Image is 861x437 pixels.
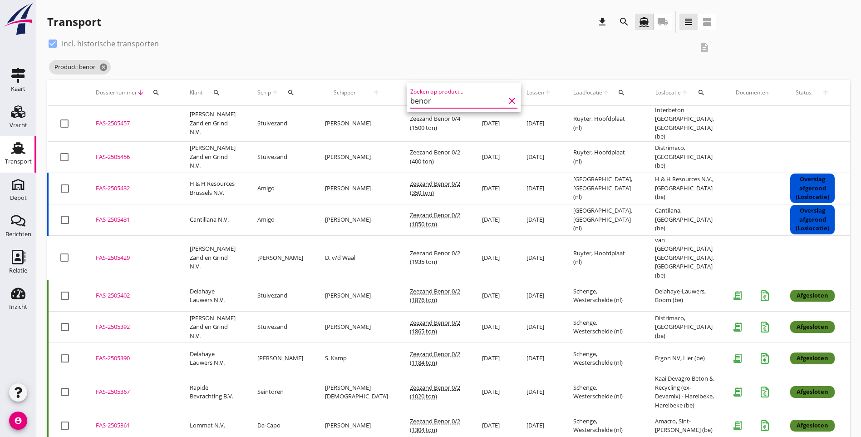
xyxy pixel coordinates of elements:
[657,16,668,27] i: local_shipping
[364,89,388,96] i: arrow_upward
[179,343,246,374] td: Delahaye Lauwers N.V.
[246,280,314,312] td: Stuivezand
[644,106,725,142] td: Interbeton [GEOGRAPHIC_DATA], [GEOGRAPHIC_DATA] (be)
[314,106,399,142] td: [PERSON_NAME]
[96,291,168,300] div: FAS-2505402
[246,312,314,343] td: Stuivezand
[516,280,562,312] td: [DATE]
[287,89,295,96] i: search
[736,89,768,97] div: Documenten
[96,215,168,224] div: FAS-2505431
[683,16,694,27] i: view_headline
[246,173,314,204] td: Amigo
[471,204,516,235] td: [DATE]
[790,386,835,398] div: Afgesloten
[471,141,516,173] td: [DATE]
[516,374,562,410] td: [DATE]
[790,205,835,234] div: Overslag afgerond (Loslocatie)
[96,354,168,363] div: FAS-2505390
[314,204,399,235] td: [PERSON_NAME]
[644,173,725,204] td: H & H Resources N.V., [GEOGRAPHIC_DATA] (be)
[471,374,516,410] td: [DATE]
[562,106,644,142] td: Ruyter, Hoofdplaat (nl)
[9,304,27,310] div: Inzicht
[562,204,644,235] td: [GEOGRAPHIC_DATA], [GEOGRAPHIC_DATA] (nl)
[246,374,314,410] td: Seintoren
[271,89,279,96] i: arrow_upward
[399,106,471,142] td: Zeezand Benor 0/4 (1500 ton)
[314,374,399,410] td: [PERSON_NAME][DEMOGRAPHIC_DATA]
[516,173,562,204] td: [DATE]
[410,211,460,228] span: Zeezand Benor 0/2 (1050 ton)
[99,63,108,72] i: cancel
[246,235,314,280] td: [PERSON_NAME]
[2,2,34,36] img: logo-small.a267ee39.svg
[644,235,725,280] td: van [GEOGRAPHIC_DATA] [GEOGRAPHIC_DATA], [GEOGRAPHIC_DATA] (be)
[644,343,725,374] td: Ergon NV, Lier (be)
[96,421,168,430] div: FAS-2505361
[190,82,236,104] div: Klant
[655,89,681,97] span: Loslocatie
[62,39,159,48] label: Incl. historische transporten
[96,184,168,193] div: FAS-2505432
[257,89,271,97] span: Schip
[410,287,460,304] span: Zeezand Benor 0/2 (1876 ton)
[96,253,168,263] div: FAS-2505429
[562,343,644,374] td: Schenge, Westerschelde (nl)
[314,235,399,280] td: D. v/d Waal
[137,89,144,96] i: arrow_downward
[471,343,516,374] td: [DATE]
[644,204,725,235] td: Cantilana, [GEOGRAPHIC_DATA] (be)
[516,312,562,343] td: [DATE]
[516,141,562,173] td: [DATE]
[644,280,725,312] td: Delahaye-Lauwers, Boom (be)
[10,122,27,128] div: Vracht
[562,173,644,204] td: [GEOGRAPHIC_DATA], [GEOGRAPHIC_DATA] (nl)
[790,321,835,333] div: Afgesloten
[681,89,689,96] i: arrow_upward
[698,89,705,96] i: search
[246,343,314,374] td: [PERSON_NAME]
[96,323,168,332] div: FAS-2505392
[790,290,835,302] div: Afgesloten
[179,106,246,142] td: [PERSON_NAME] Zand en Grind N.V.
[702,16,713,27] i: view_agenda
[516,106,562,142] td: [DATE]
[562,312,644,343] td: Schenge, Westerschelde (nl)
[562,374,644,410] td: Schenge, Westerschelde (nl)
[96,387,168,397] div: FAS-2505367
[10,195,27,201] div: Depot
[471,280,516,312] td: [DATE]
[790,353,835,364] div: Afgesloten
[325,89,364,97] span: Schipper
[471,312,516,343] td: [DATE]
[96,153,168,162] div: FAS-2505456
[314,343,399,374] td: S. Kamp
[507,95,517,106] i: clear
[471,235,516,280] td: [DATE]
[410,350,460,367] span: Zeezand Benor 0/2 (1184 ton)
[96,119,168,128] div: FAS-2505457
[179,235,246,280] td: [PERSON_NAME] Zand en Grind N.V.
[790,89,817,97] span: Status
[728,383,747,401] i: receipt_long
[516,204,562,235] td: [DATE]
[562,141,644,173] td: Ruyter, Hoofdplaat (nl)
[179,280,246,312] td: Delahaye Lauwers N.V.
[618,89,625,96] i: search
[410,417,460,434] span: Zeezand Benor 0/2 (1304 ton)
[314,141,399,173] td: [PERSON_NAME]
[5,159,32,164] div: Transport
[573,89,602,97] span: Laadlocatie
[179,173,246,204] td: H & H Resources Brussels N.V.
[410,383,460,401] span: Zeezand Benor 0/2 (1020 ton)
[597,16,608,27] i: download
[562,280,644,312] td: Schenge, Westerschelde (nl)
[728,349,747,367] i: receipt_long
[644,312,725,343] td: Distrimaco, [GEOGRAPHIC_DATA] (be)
[5,231,31,237] div: Berichten
[9,412,27,430] i: account_circle
[246,204,314,235] td: Amigo
[213,89,220,96] i: search
[516,235,562,280] td: [DATE]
